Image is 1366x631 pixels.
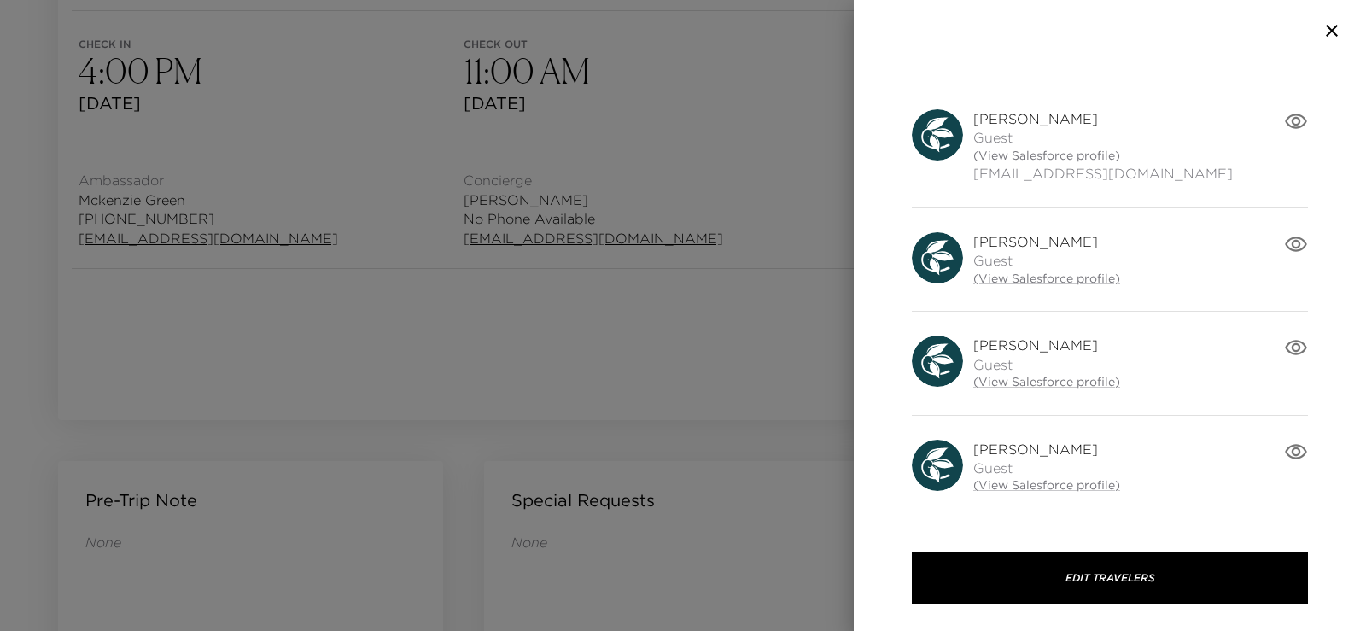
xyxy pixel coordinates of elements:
span: [PERSON_NAME] [973,232,1120,251]
button: Edit Travelers [912,552,1308,604]
img: avatar.4afec266560d411620d96f9f038fe73f.svg [912,109,963,161]
a: (View Salesforce profile) [973,148,1233,165]
span: Guest [973,355,1120,374]
a: (View Salesforce profile) [973,271,1120,288]
img: avatar.4afec266560d411620d96f9f038fe73f.svg [912,336,963,387]
span: [PERSON_NAME] [973,440,1120,459]
span: Guest [973,128,1233,147]
a: (View Salesforce profile) [973,374,1120,391]
span: Guest [973,251,1120,270]
span: [PERSON_NAME] [973,336,1120,354]
a: (View Salesforce profile) [973,477,1120,494]
img: avatar.4afec266560d411620d96f9f038fe73f.svg [912,440,963,491]
span: [EMAIL_ADDRESS][DOMAIN_NAME] [973,164,1233,183]
img: avatar.4afec266560d411620d96f9f038fe73f.svg [912,232,963,283]
span: [PERSON_NAME] [973,109,1233,128]
span: Guest [973,459,1120,477]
